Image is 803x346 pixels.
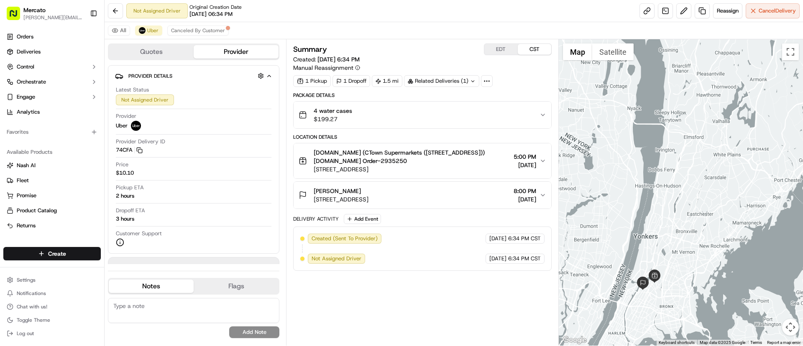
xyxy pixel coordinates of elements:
button: Nash AI [3,159,101,172]
button: Quotes [109,45,194,59]
div: 1 Dropoff [332,75,370,87]
span: Map data ©2025 Google [700,340,745,345]
div: Package Details [293,92,551,99]
button: Provider Details [115,69,272,83]
button: Settings [3,274,101,286]
span: Toggle Theme [17,317,50,323]
button: Show street map [563,43,592,60]
span: Provider [116,112,136,120]
button: Orchestrate [3,75,101,89]
span: Original Creation Date [189,4,242,10]
span: Provider Details [128,73,172,79]
span: Reassign [717,7,739,15]
span: Uber [147,27,159,34]
span: Control [17,63,34,71]
div: Start new chat [28,80,137,88]
div: 1 Pickup [293,75,331,87]
span: Returns [17,222,36,229]
div: Delivery Activity [293,216,339,222]
div: 3 hours [116,215,134,223]
span: Customer Support [116,230,162,237]
span: Not Assigned Driver [312,255,361,262]
a: Open this area in Google Maps (opens a new window) [561,335,588,346]
img: uber-new-logo.jpeg [139,27,146,34]
span: Engage [17,93,35,101]
h3: Summary [293,46,327,53]
span: [DATE] [489,255,506,262]
span: Analytics [17,108,40,116]
span: 6:34 PM CST [508,255,541,262]
button: [PERSON_NAME][STREET_ADDRESS]8:00 PM[DATE] [294,182,551,209]
img: uber-new-logo.jpeg [131,121,141,131]
div: Location Details [293,134,551,140]
span: [DOMAIN_NAME] (CTown Supermarkets ([STREET_ADDRESS])) [DOMAIN_NAME] Order-2935250 [314,148,510,165]
span: [DATE] [514,161,536,169]
span: Uber [116,122,128,130]
span: Orchestrate [17,78,46,86]
button: Provider [194,45,279,59]
span: 8:00 PM [514,187,536,195]
button: EDT [484,44,518,55]
span: Notifications [17,290,46,297]
span: Provider Delivery ID [116,138,165,145]
span: $199.27 [314,115,352,123]
span: [DATE] 06:34 PM [189,10,233,18]
button: Start new chat [142,82,152,92]
span: Promise [17,192,36,199]
a: Report a map error [767,340,800,345]
span: Created (Sent To Provider) [312,235,378,242]
a: Fleet [7,177,97,184]
button: [DOMAIN_NAME] (CTown Supermarkets ([STREET_ADDRESS])) [DOMAIN_NAME] Order-2935250[STREET_ADDRESS]... [294,143,551,178]
button: Flags [194,280,279,293]
button: 4 water cases$199.27 [294,102,551,128]
a: Orders [3,30,101,43]
span: Orders [17,33,33,41]
span: Price [116,161,128,168]
a: Product Catalog [7,207,97,214]
a: Powered byPylon [59,141,101,148]
a: Returns [7,222,97,229]
span: Settings [17,277,36,283]
button: Canceled By Customer [167,25,229,36]
span: API Documentation [79,121,134,130]
button: Control [3,60,101,74]
button: Product Catalog [3,204,101,217]
div: We're available if you need us! [28,88,106,95]
span: 6:34 PM CST [508,235,541,242]
div: 💻 [71,122,77,129]
span: Chat with us! [17,303,47,310]
span: Manual Reassignment [293,64,353,72]
span: [STREET_ADDRESS] [314,195,368,204]
span: Pickup ETA [116,184,144,191]
span: [DATE] [514,195,536,204]
button: Fleet [3,174,101,187]
button: All [108,25,130,36]
span: Latest Status [116,86,149,94]
span: [DATE] [489,235,506,242]
span: 4 water cases [314,107,352,115]
button: Keyboard shortcuts [659,340,695,346]
button: Manual Reassignment [293,64,360,72]
button: Uber [135,25,162,36]
span: [DATE] 6:34 PM [317,56,360,63]
span: Product Catalog [17,207,57,214]
div: 2 hours [116,192,134,200]
button: [PERSON_NAME][EMAIL_ADDRESS][PERSON_NAME][DOMAIN_NAME] [23,14,83,21]
a: Promise [7,192,97,199]
img: Nash [8,8,25,25]
span: Created: [293,55,360,64]
span: Nash AI [17,162,36,169]
a: Deliveries [3,45,101,59]
button: 74CFA [116,146,143,154]
img: Google [561,335,588,346]
span: Dropoff ETA [116,207,145,214]
button: Chat with us! [3,301,101,313]
div: 1.5 mi [372,75,402,87]
a: 📗Knowledge Base [5,118,67,133]
div: 📗 [8,122,15,129]
span: Cancel Delivery [759,7,796,15]
button: CancelDelivery [746,3,800,18]
span: Mercato [23,6,46,14]
button: Returns [3,219,101,232]
span: 5:00 PM [514,153,536,161]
